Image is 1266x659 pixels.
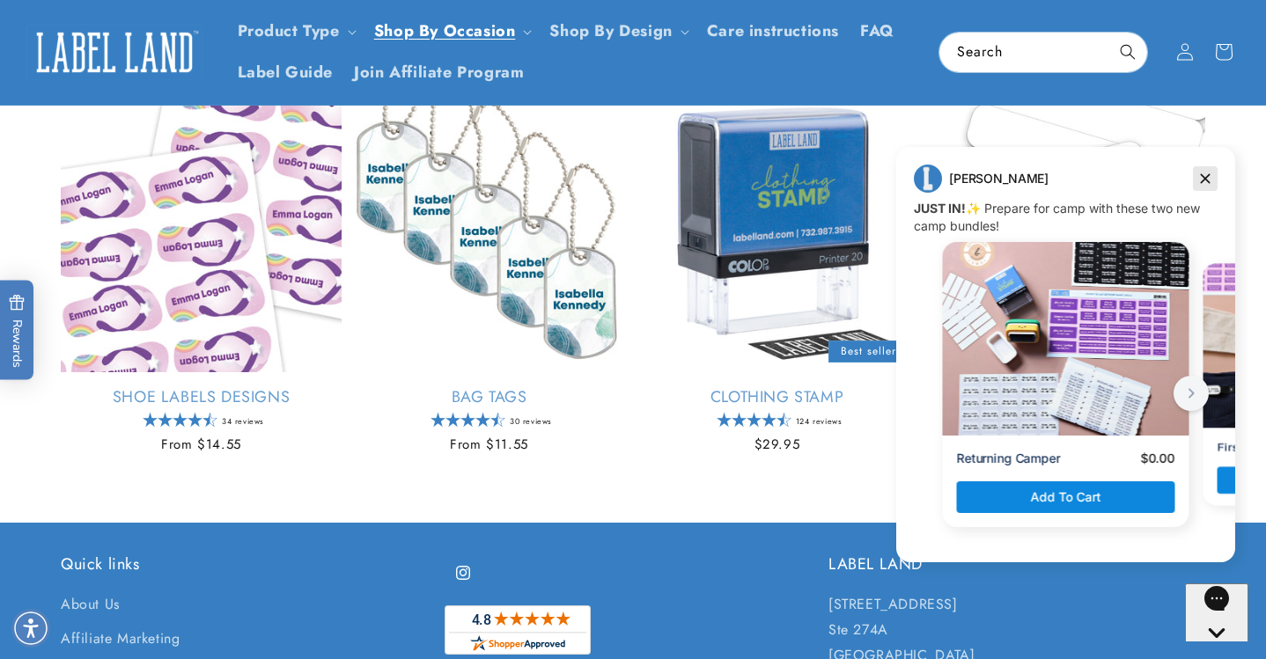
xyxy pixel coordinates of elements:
[335,296,441,311] p: First Time Camper
[707,21,839,41] span: Care instructions
[828,554,1205,575] h2: LABEL LAND
[549,19,672,42] a: Shop By Design
[291,231,326,267] button: next button
[227,52,344,93] a: Label Guide
[26,25,202,79] img: Label Land
[9,294,26,367] span: Rewards
[860,21,894,41] span: FAQ
[1185,583,1248,641] iframe: Gorgias live chat messenger
[343,52,534,93] a: Join Affiliate Program
[364,11,540,52] summary: Shop By Occasion
[696,11,850,52] a: Care instructions
[637,387,917,407] a: Clothing Stamp
[1108,33,1147,71] button: Search
[61,387,342,407] a: Shoe Labels Designs
[374,21,516,41] span: Shop By Occasion
[11,609,50,648] div: Accessibility Menu
[238,62,334,83] span: Label Guide
[20,18,210,86] a: Label Land
[349,387,629,407] a: Bag Tags
[883,144,1248,589] iframe: Gorgias live chat campaigns
[539,11,696,52] summary: Shop By Design
[61,554,438,575] h2: Quick links
[354,62,524,83] span: Join Affiliate Program
[850,11,905,52] a: FAQ
[238,19,340,42] a: Product Type
[227,11,364,52] summary: Product Type
[14,518,223,571] iframe: Sign Up via Text for Offers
